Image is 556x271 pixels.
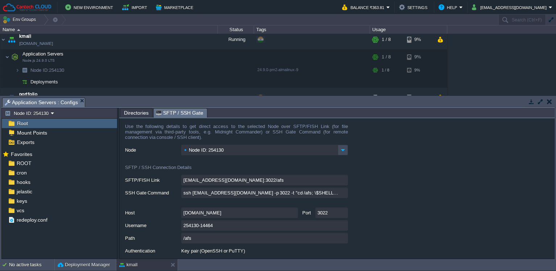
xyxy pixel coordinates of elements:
[9,151,33,157] a: Favorites
[15,77,20,88] img: AMDAwAAAACH5BAEAAAAALAAAAAABAAEAAAICRAEAOw==
[16,120,29,127] a: Root
[15,160,33,167] a: ROOT
[125,220,181,229] label: Username
[15,65,20,76] img: AMDAwAAAACH5BAEAAAAALAAAAAABAAEAAAICRAEAOw==
[407,30,431,50] div: 9%
[0,30,6,50] img: AMDAwAAAACH5BAEAAAAALAAAAAABAAEAAAICRAEAOw==
[342,3,386,12] button: Balance ₹363.81
[10,50,20,65] img: AMDAwAAAACH5BAEAAAAALAAAAAABAAEAAAICRAEAOw==
[16,139,36,145] a: Exports
[5,98,78,107] span: Application Servers : Configs
[125,145,181,154] label: Node
[156,3,195,12] button: Marketplace
[407,65,431,76] div: 9%
[5,110,51,116] button: Node ID: 254130
[7,30,17,50] img: AMDAwAAAACH5BAEAAAAALAAAAAABAAEAAAICRAEAOw==
[125,124,348,145] div: Use the following details to get direct access to the selected Node over SFTP/FISH Link (for file...
[17,29,20,31] img: AMDAwAAAACH5BAEAAAAALAAAAAABAAEAAAICRAEAOw==
[30,67,65,74] a: Node ID:254130
[125,175,181,184] label: SFTP/FISH Link
[300,208,314,217] label: Port
[119,261,137,268] button: kmall
[407,50,431,65] div: 9%
[3,15,38,25] button: Env Groups
[218,88,254,108] div: Stopped
[15,188,33,195] a: jelastic
[22,52,65,57] a: Application ServersNode.js 24.9.0 LTS
[382,65,389,76] div: 1 / 8
[124,108,149,117] span: Directories
[254,25,370,34] div: Tags
[65,3,115,12] button: New Environment
[5,50,9,65] img: AMDAwAAAACH5BAEAAAAALAAAAAABAAEAAAICRAEAOw==
[257,68,298,72] span: 24.9.0-pm2-almalinux-9
[15,198,28,204] a: keys
[382,88,393,108] div: 0 / 20
[19,33,31,40] a: kmall
[370,25,447,34] div: Usage
[125,208,181,217] label: Host
[19,91,37,98] a: portfolio
[439,3,459,12] button: Help
[9,259,54,271] div: No active tasks
[30,67,65,74] span: 254130
[30,68,49,73] span: Node ID:
[15,169,28,176] a: cron
[382,30,391,50] div: 1 / 8
[58,261,110,268] button: Deployment Manager
[15,217,49,223] a: redeploy.conf
[218,30,254,50] div: Running
[125,188,181,197] label: SSH Gate Command
[181,246,348,256] div: Key pair (OpenSSH or PuTTY)
[125,246,181,255] label: Authentication
[125,233,181,242] label: Path
[156,108,203,118] span: SFTP / SSH Gate
[407,88,431,108] div: 7%
[22,51,65,57] span: Application Servers
[0,88,6,108] img: AMDAwAAAACH5BAEAAAAALAAAAAABAAEAAAICRAEAOw==
[7,88,17,108] img: AMDAwAAAACH5BAEAAAAALAAAAAABAAEAAAICRAEAOw==
[20,77,30,88] img: AMDAwAAAACH5BAEAAAAALAAAAAABAAEAAAICRAEAOw==
[15,179,32,185] a: hooks
[472,3,549,12] button: [EMAIL_ADDRESS][DOMAIN_NAME]
[16,130,48,136] a: Mount Points
[125,157,348,175] div: SFTP / SSH Connection Details
[22,59,55,63] span: Node.js 24.9.0 LTS
[3,3,52,12] img: Cantech Cloud
[399,3,430,12] button: Settings
[1,25,217,34] div: Name
[15,207,25,214] a: vcs
[382,50,391,65] div: 1 / 8
[218,25,254,34] div: Status
[122,3,149,12] button: Import
[30,79,59,85] a: Deployments
[125,258,348,271] div: Refer to the for additional details.
[20,65,30,76] img: AMDAwAAAACH5BAEAAAAALAAAAAABAAEAAAICRAEAOw==
[19,40,53,48] a: [DOMAIN_NAME]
